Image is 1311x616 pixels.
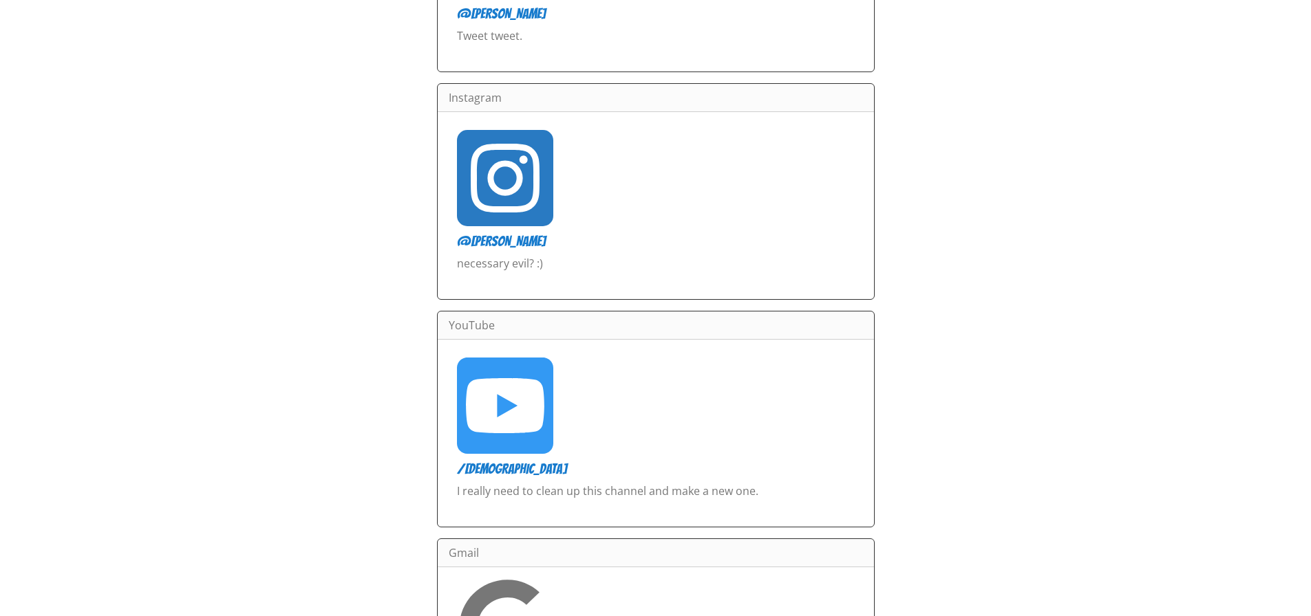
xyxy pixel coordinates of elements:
p: Tweet tweet. [457,27,855,60]
div: Gmail [438,539,874,567]
h5: @[PERSON_NAME] [457,233,855,250]
h5: @[PERSON_NAME] [457,5,855,22]
p: necessary evil? :) [457,255,855,288]
h5: /[DEMOGRAPHIC_DATA] [457,461,855,477]
p: I really need to clean up this channel and make a new one. [457,483,855,516]
div: YouTube [438,311,874,340]
div: Instagram [438,84,874,112]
